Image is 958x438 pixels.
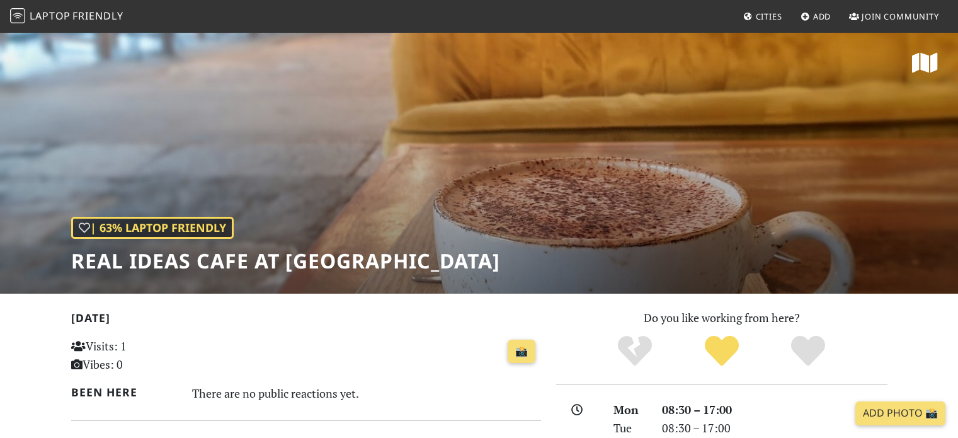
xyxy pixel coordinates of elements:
h2: [DATE] [71,311,541,330]
span: Friendly [72,9,123,23]
div: 08:30 – 17:00 [654,401,895,419]
h1: Real Ideas Cafe at [GEOGRAPHIC_DATA] [71,249,500,273]
a: Cities [738,5,787,28]
a: Add Photo 📸 [855,401,945,425]
div: There are no public reactions yet. [192,383,541,403]
a: LaptopFriendly LaptopFriendly [10,6,123,28]
a: Add [795,5,836,28]
div: 08:30 – 17:00 [654,419,895,437]
span: Laptop [30,9,71,23]
p: Visits: 1 Vibes: 0 [71,337,218,374]
div: Yes [678,334,765,369]
div: | 63% Laptop Friendly [71,217,234,239]
span: Cities [756,11,782,22]
img: LaptopFriendly [10,8,25,23]
div: Definitely! [765,334,852,369]
p: Do you like working from here? [556,309,887,327]
a: Join Community [844,5,944,28]
a: 📸 [508,340,535,364]
div: Mon [606,401,654,419]
h2: Been here [71,386,178,399]
div: Tue [606,419,654,437]
span: Join Community [862,11,939,22]
span: Add [813,11,831,22]
div: No [591,334,678,369]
